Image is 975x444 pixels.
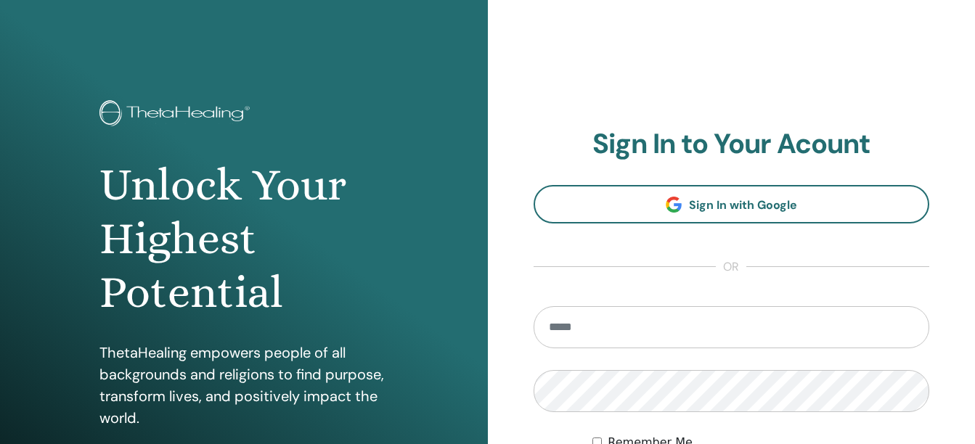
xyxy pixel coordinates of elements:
span: Sign In with Google [689,197,797,213]
span: or [716,258,746,276]
h1: Unlock Your Highest Potential [99,158,388,320]
p: ThetaHealing empowers people of all backgrounds and religions to find purpose, transform lives, a... [99,342,388,429]
h2: Sign In to Your Acount [534,128,930,161]
a: Sign In with Google [534,185,930,223]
